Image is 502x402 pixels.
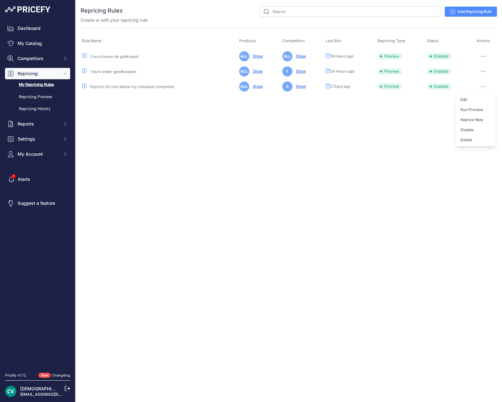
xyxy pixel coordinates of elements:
a: Repricing Preview [5,92,70,103]
a: [DEMOGRAPHIC_DATA][PERSON_NAME] der ree [DEMOGRAPHIC_DATA] [20,386,171,391]
span: Preview [377,53,402,59]
a: Dashboard [5,23,70,34]
span: ALL [239,81,249,92]
a: Show [250,54,263,59]
span: Repricing [18,70,59,77]
span: 3 [282,81,292,92]
span: Enabled [427,83,451,90]
div: Pricefy v1.7.2 [5,373,26,378]
span: Settings [18,136,59,142]
a: Show [250,84,263,89]
button: Repricing [5,68,70,79]
button: Reprice Now [455,115,496,125]
span: 18 Hours ago [330,54,353,59]
span: Reports [18,121,59,127]
span: Preview [377,68,402,75]
span: Competitors [282,38,305,43]
h2: Repricing Rules [81,6,123,15]
a: Show [293,69,306,74]
a: Suggest a feature [5,198,70,209]
span: 1 [282,66,292,76]
span: Enabled [427,53,451,59]
span: ALL [239,51,249,61]
a: Reprice 20 cent below my cheapest competitor [90,84,175,89]
button: Reports [5,118,70,130]
img: Pricefy Logo [5,6,50,13]
a: Add Repricing Rule [445,7,497,17]
nav: Sidebar [5,23,70,365]
a: 2 euro boven de godkoopst [90,54,138,59]
span: Status [427,38,439,43]
a: Show [293,84,306,89]
button: Delete [455,135,496,145]
span: Enabled [427,68,451,75]
span: New [38,373,51,378]
a: Changelog [52,373,70,377]
input: Search [260,6,441,17]
a: Show [250,69,263,74]
span: Repricing Type [377,38,405,43]
button: Competitors [5,53,70,64]
span: 24 Hours ago [330,69,354,74]
a: Repricing History [5,103,70,114]
span: ALL [239,66,249,76]
span: Last Run [325,38,341,43]
span: My Account [18,151,59,157]
button: Run Preview [455,105,496,115]
span: ALL [282,51,292,61]
a: Show [293,54,306,59]
a: [EMAIL_ADDRESS][DOMAIN_NAME] [20,392,86,397]
span: Actions [477,38,490,43]
a: My Catalog [5,38,70,49]
button: Disable [455,125,496,135]
a: Edit [455,95,496,105]
a: Alerts [5,174,70,185]
span: Rule Name [82,38,101,43]
span: 2 Days ago [330,84,350,89]
a: My Repricing Rules [5,79,70,90]
span: Competitors [18,55,59,62]
span: Products [239,38,256,43]
span: Preview [377,83,402,90]
button: Settings [5,133,70,145]
button: My Account [5,148,70,160]
p: Create or edit your repricing rule [81,17,148,23]
a: 1 euro onder goedkoopste [90,69,136,74]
